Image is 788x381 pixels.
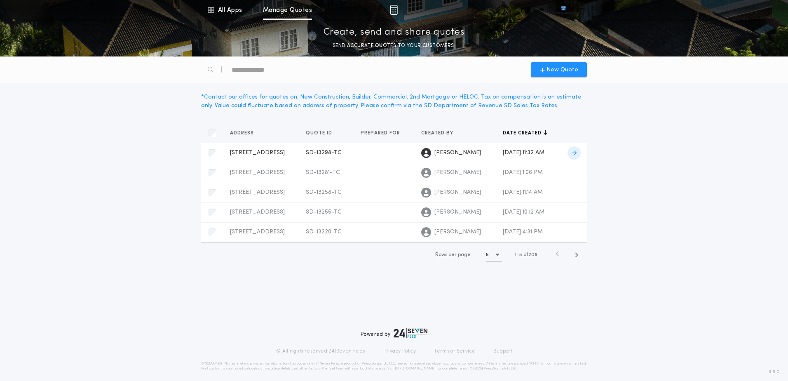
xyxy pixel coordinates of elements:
span: [STREET_ADDRESS] [230,209,285,215]
div: * Contact our offices for quotes on: New Construction, Builder, Commercial, 2nd Mortgage or HELOC... [201,93,587,110]
span: 5 [519,252,522,257]
span: [DATE] 11:14 AM [503,189,543,195]
button: Address [230,129,260,137]
a: Terms of Service [434,348,475,355]
a: [URL][DOMAIN_NAME] [395,367,436,370]
span: [STREET_ADDRESS] [230,229,285,235]
p: Create, send and share quotes [324,26,465,39]
span: [PERSON_NAME] [434,228,481,236]
p: DISCLAIMER: This estimate is provided for informational purposes only. 24|Seven Fees, a product o... [201,361,587,371]
span: SD-13281-TC [306,169,340,176]
span: SD-13298-TC [306,150,342,156]
span: New Quote [546,66,578,74]
img: logo [394,328,427,338]
h1: 5 [486,251,489,259]
div: Powered by [361,328,427,338]
button: Created by [421,129,460,137]
button: Quote ID [306,129,338,137]
span: [STREET_ADDRESS] [230,189,285,195]
img: vs-icon [546,6,581,14]
button: Date created [503,129,548,137]
a: Support [493,348,512,355]
span: Prepared for [361,130,402,136]
span: SD-13220-TC [306,229,342,235]
span: [DATE] 10:12 AM [503,209,544,215]
span: Address [230,130,256,136]
span: [STREET_ADDRESS] [230,150,285,156]
button: New Quote [531,62,587,77]
span: Quote ID [306,130,334,136]
span: [STREET_ADDRESS] [230,169,285,176]
img: img [390,5,398,15]
span: [PERSON_NAME] [434,169,481,177]
span: [PERSON_NAME] [434,208,481,216]
span: SD-13258-TC [306,189,342,195]
span: Date created [503,130,543,136]
span: [PERSON_NAME] [434,149,481,157]
span: [DATE] 4:31 PM [503,229,543,235]
p: © All rights reserved. 24|Seven Fees [276,348,365,355]
span: SD-13255-TC [306,209,342,215]
span: of 208 [523,251,537,259]
span: Created by [421,130,455,136]
button: 5 [486,248,502,261]
a: Privacy Policy [383,348,416,355]
span: [DATE] 11:32 AM [503,150,544,156]
p: SEND ACCURATE QUOTES TO YOUR CUSTOMERS. [333,42,455,50]
span: 1 [515,252,516,257]
span: [PERSON_NAME] [434,188,481,197]
span: 3.8.0 [769,368,780,376]
span: Rows per page: [435,252,472,257]
span: [DATE] 1:06 PM [503,169,543,176]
